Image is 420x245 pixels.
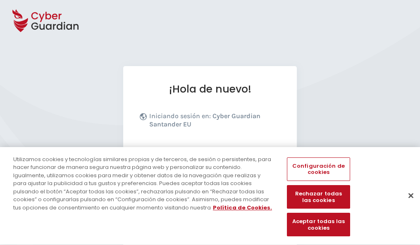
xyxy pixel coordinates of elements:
button: Aceptar todas las cookies [287,213,350,237]
h1: ¡Hola de nuevo! [140,83,280,95]
b: Cyber Guardian Santander EU [149,112,260,128]
a: Más información sobre su privacidad, se abre en una nueva pestaña [213,204,272,212]
p: Iniciando sesión en: [149,112,278,133]
button: Rechazar todas las cookies [287,186,350,209]
div: Utilizamos cookies y tecnologías similares propias y de terceros, de sesión o persistentes, para ... [13,155,274,212]
button: Cerrar [402,186,420,205]
button: Configuración de cookies, Abre el cuadro de diálogo del centro de preferencias. [287,157,350,181]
